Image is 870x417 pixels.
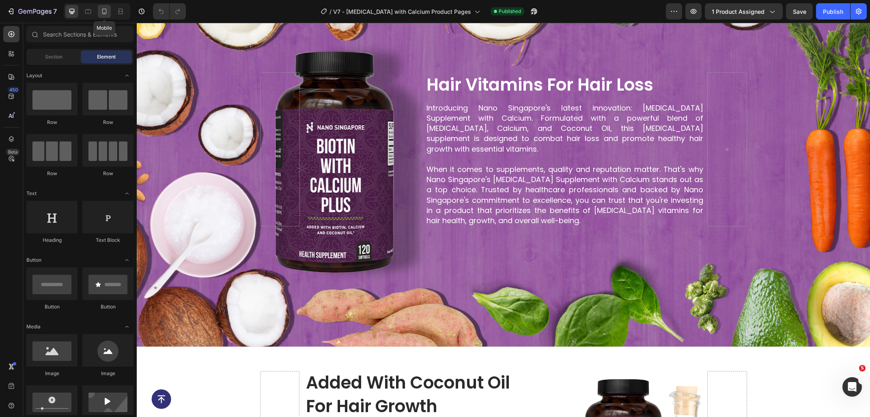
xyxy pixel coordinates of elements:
[6,149,19,155] div: Beta
[842,377,862,397] iframe: Intercom live chat
[290,131,566,203] p: When it comes to supplements, quality and reputation matter. That's why Nano Singapore's [MEDICAL...
[82,370,134,377] div: Image
[786,3,813,20] button: Save
[169,348,396,396] h2: added with coconut oil for hair growth
[121,69,134,82] span: Toggle open
[823,7,843,16] div: Publish
[3,3,60,20] button: 7
[82,119,134,126] div: Row
[26,119,78,126] div: Row
[499,8,521,15] span: Published
[705,3,783,20] button: 1 product assigned
[153,3,186,20] div: Undo/Redo
[82,170,134,177] div: Row
[26,370,78,377] div: Image
[53,7,57,16] p: 7
[137,23,870,417] iframe: Design area
[121,254,134,267] span: Toggle open
[26,26,134,42] input: Search Sections & Elements
[97,53,116,61] span: Element
[329,7,332,16] span: /
[121,187,134,200] span: Toggle open
[816,3,850,20] button: Publish
[82,237,134,244] div: Text Block
[712,7,764,16] span: 1 product assigned
[82,303,134,311] div: Button
[26,237,78,244] div: Heading
[26,190,37,197] span: Text
[793,8,806,15] span: Save
[859,365,866,371] span: 5
[45,53,62,61] span: Section
[8,87,19,93] div: 450
[289,50,567,75] h2: hair vitamins for hair loss
[26,323,41,330] span: Media
[26,72,42,79] span: Layout
[290,80,566,131] p: Introducing Nano Singapore's latest innovation: [MEDICAL_DATA] Supplement with Calcium. Formulate...
[26,170,78,177] div: Row
[26,256,41,264] span: Button
[333,7,471,16] span: V7 - [MEDICAL_DATA] with Calcium Product Pages
[26,303,78,311] div: Button
[121,320,134,333] span: Toggle open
